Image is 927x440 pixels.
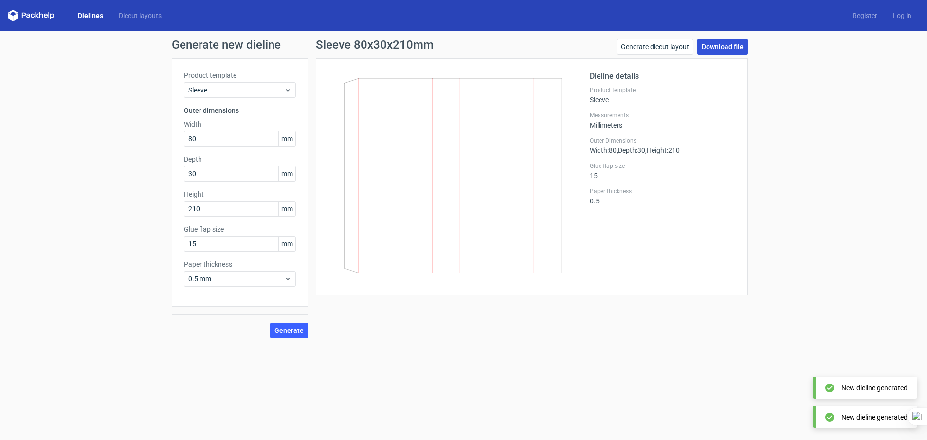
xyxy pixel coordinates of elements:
span: , Height : 210 [645,147,680,154]
a: Download file [697,39,748,55]
a: Generate diecut layout [617,39,693,55]
label: Paper thickness [184,259,296,269]
div: Sleeve [590,86,736,104]
a: Log in [885,11,919,20]
label: Paper thickness [590,187,736,195]
div: Millimeters [590,111,736,129]
div: New dieline generated [841,412,908,422]
label: Glue flap size [590,162,736,170]
label: Glue flap size [184,224,296,234]
a: Register [845,11,885,20]
div: 0.5 [590,187,736,205]
label: Product template [590,86,736,94]
span: Width : 80 [590,147,617,154]
span: mm [278,166,295,181]
span: Generate [274,327,304,334]
span: 0.5 mm [188,274,284,284]
label: Height [184,189,296,199]
a: Dielines [70,11,111,20]
a: Diecut layouts [111,11,169,20]
span: Sleeve [188,85,284,95]
span: mm [278,237,295,251]
span: mm [278,202,295,216]
h2: Dieline details [590,71,736,82]
div: 15 [590,162,736,180]
span: mm [278,131,295,146]
h1: Generate new dieline [172,39,756,51]
h3: Outer dimensions [184,106,296,115]
h1: Sleeve 80x30x210mm [316,39,434,51]
button: Generate [270,323,308,338]
label: Product template [184,71,296,80]
label: Measurements [590,111,736,119]
span: , Depth : 30 [617,147,645,154]
div: New dieline generated [841,383,908,393]
label: Outer Dimensions [590,137,736,145]
label: Depth [184,154,296,164]
label: Width [184,119,296,129]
